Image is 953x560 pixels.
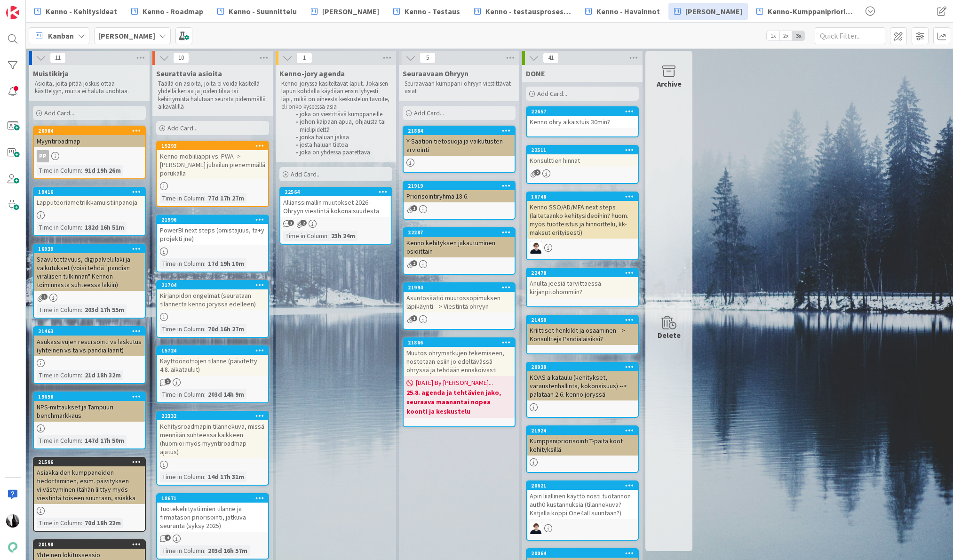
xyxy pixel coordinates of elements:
[527,522,638,534] div: MT
[38,246,145,252] div: 16939
[161,282,268,288] div: 21704
[157,346,268,376] div: 15724Käyttöönottojen tilanne (päivitetty 4.8. aikataulut)
[81,518,82,528] span: :
[288,220,294,226] span: 1
[38,189,145,195] div: 19416
[527,371,638,400] div: KOAS aikataulu (kehitykset, varaustenhallinta, kokonaisuus) --> palataan 2.6. kenno joryssä
[527,192,638,201] div: 16748
[291,134,391,141] li: jonka haluan jakaa
[414,109,444,117] span: Add Card...
[126,3,209,20] a: Kenno - Roadmap
[157,281,268,310] div: 21704Kirjanpidon ongelmat (seurataan tilannetta kenno joryssä edelleen)
[527,269,638,298] div: 22478Anulta jeesiä tarvittaessa kirjanpitohommiin?
[156,411,269,486] a: 22332Kehitysroadmapin tilannekuva, missä mennään suhteessa kaikkeen (huomioi myös myyntiroadmap-a...
[527,316,638,324] div: 21459
[82,165,123,176] div: 91d 19h 26m
[469,3,577,20] a: Kenno - testausprosessi/Featureflagit
[206,545,250,556] div: 203d 16h 57m
[527,146,638,154] div: 22511
[403,181,516,220] a: 21919Priorisointiryhmä 18.6.
[526,145,639,184] a: 22511Konsulttien hinnat
[329,231,357,241] div: 23h 24m
[157,289,268,310] div: Kirjanpidon ongelmat (seurataan tilannetta kenno joryssä edelleen)
[527,154,638,167] div: Konsulttien hinnat
[34,245,145,253] div: 16939
[281,80,390,111] p: Kenno-joryssa käsiteltävät laput. Jokaisen lapun kohdalla käydään ensin lyhyesti läpi, mikä on ai...
[280,196,391,217] div: Allianssimallin muutokset 2026 - Ohryyn viestintä kokonaisuudesta
[38,541,145,548] div: 20198
[527,146,638,167] div: 22511Konsulttien hinnat
[779,31,792,40] span: 2x
[82,435,127,446] div: 147d 17h 50m
[157,355,268,376] div: Käyttöönottojen tilanne (päivitetty 4.8. aikataulut)
[33,69,69,78] span: Muistikirja
[167,124,198,132] span: Add Card...
[408,284,515,291] div: 21994
[526,480,639,541] a: 20621Apin liiallinen käyttö nosti tuotannon auth0 kustannuksia (tilannekuva? Katjalla koppi One4a...
[403,69,469,78] span: Seuraavaan Ohryyn
[160,258,204,269] div: Time in Column
[403,337,516,427] a: 21866Muutos ohrymatkujen tekemiseen, nostetaan esiin jo edeltävässä ohryssä ja tehdään ennakoivas...
[33,457,146,532] a: 21596Asiakkaiden kumppaneiden tiedottaminen, esim. päivityksen viivästyminen (tähän liittyy myös ...
[157,346,268,355] div: 15724
[767,31,779,40] span: 1x
[485,6,571,17] span: Kenno - testausprosessi/Featureflagit
[531,193,638,200] div: 16748
[527,435,638,456] div: Kumppanipriorisointi T-paita koot kehityksillä
[33,126,146,179] a: 20984MyyntiroadmapPPTime in Column:91d 19h 26m
[204,324,206,334] span: :
[204,193,206,203] span: :
[157,216,268,245] div: 21996PowerBI next steps (omistajuus, ta+y projekti jne)
[291,141,391,149] li: josta haluan tietoa
[44,109,74,117] span: Add Card...
[408,229,515,236] div: 22287
[404,237,515,257] div: Kenno kehityksen jakautuminen osioittain
[157,494,268,503] div: 18671
[34,196,145,208] div: Lapputeoriametriikkamuistiinpanoja
[527,107,638,128] div: 22657Kenno ohry aikaistuis 30min?
[751,3,859,20] a: Kenno-Kumppanipriorisointi
[34,188,145,208] div: 19416Lapputeoriametriikkamuistiinpanoja
[46,6,117,17] span: Kenno - Kehitysideat
[212,3,302,20] a: Kenno - Suunnittelu
[82,518,123,528] div: 70d 18h 22m
[531,427,638,434] div: 21924
[161,347,268,354] div: 15724
[527,481,638,519] div: 20621Apin liiallinen käyttö nosti tuotannon auth0 kustannuksia (tilannekuva? Katjalla koppi One4a...
[33,187,146,236] a: 19416LapputeoriametriikkamuistiinpanojaTime in Column:182d 16h 51m
[404,228,515,237] div: 22287
[160,472,204,482] div: Time in Column
[527,426,638,435] div: 21924
[157,142,268,150] div: 15293
[279,187,392,245] a: 22564Allianssimallin muutokset 2026 - Ohryyn viestintä kokonaisuudestaTime in Column:23h 24m
[38,393,145,400] div: 19658
[301,220,307,226] span: 2
[160,389,204,400] div: Time in Column
[531,270,638,276] div: 22478
[157,224,268,245] div: PowerBI next steps (omistajuus, ta+y projekti jne)
[327,231,329,241] span: :
[279,69,345,78] span: Kenno-jory agenda
[157,150,268,179] div: Kenno-mobiiliappi vs. PWA -> [PERSON_NAME] jubailun pienemmällä porukalla
[815,27,885,44] input: Quick Filter...
[322,6,379,17] span: [PERSON_NAME]
[404,182,515,190] div: 21919
[285,189,391,195] div: 22564
[206,472,246,482] div: 14d 17h 31m
[527,316,638,345] div: 21459Kriittiset henkilöt ja osaaminen --> Konsultteja Pandialaisiksi?
[526,362,639,418] a: 20939KOAS aikataulu (kehitykset, varaustenhallinta, kokonaisuus) --> palataan 2.6. kenno joryssä
[403,282,516,330] a: 21994Asuntosäätiö muutossopimuksen läpikäynti --> Viestintä ohryyn
[33,392,146,449] a: 19658NPS-mittaukset ja Tampuuri benchmarkkausTime in Column:147d 17h 50m
[685,6,742,17] span: [PERSON_NAME]
[161,143,268,149] div: 15293
[531,317,638,323] div: 21459
[527,116,638,128] div: Kenno ohry aikaistuis 30min?
[34,327,145,356] div: 21463Asukassivujen resursointi vs laskutus (yhteinen vs ta vs pandia laarit)
[156,493,269,560] a: 18671Tuotekehitystiimien tilanne ja firmatason priorisointi, jatkuva seuranta (syksy 2025)Time in...
[157,420,268,458] div: Kehitysroadmapin tilannekuva, missä mennään suhteessa kaikkeen (huomioi myös myyntiroadmap-ajatus)
[526,69,545,78] span: DONE
[81,435,82,446] span: :
[526,268,639,307] a: 22478Anulta jeesiä tarvittaessa kirjanpitohommiin?
[404,190,515,202] div: Priorisointiryhmä 18.6.
[34,458,145,466] div: 21596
